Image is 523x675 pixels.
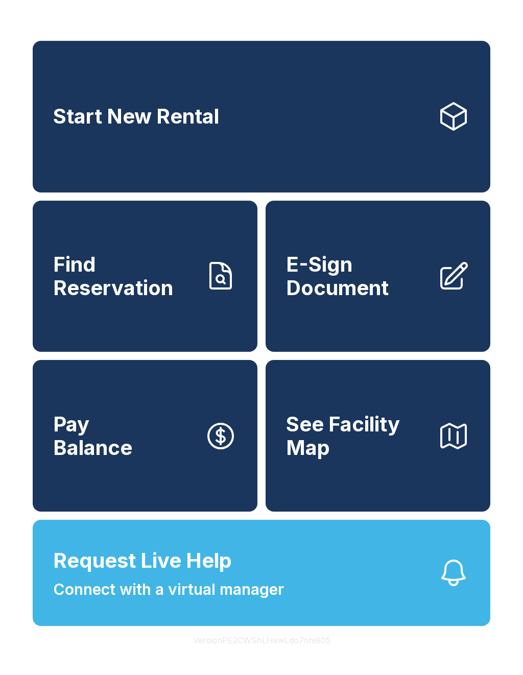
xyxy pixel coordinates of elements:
[33,41,490,192] a: Start New Rental
[286,253,429,299] span: E-Sign Document
[33,360,257,512] a: PayBalance
[266,201,490,352] a: E-Sign Document
[266,360,490,512] button: See Facility Map
[53,413,132,459] span: Pay Balance
[53,105,219,128] span: Start New Rental
[33,201,257,352] a: Find Reservation
[53,545,232,576] span: Request Live Help
[185,626,339,655] button: VersionPE2CWShLHxwLdo7nhiB05
[286,413,429,459] span: See Facility Map
[53,578,284,601] span: Connect with a virtual manager
[33,520,490,626] button: Request Live HelpConnect with a virtual manager
[53,253,196,299] span: Find Reservation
